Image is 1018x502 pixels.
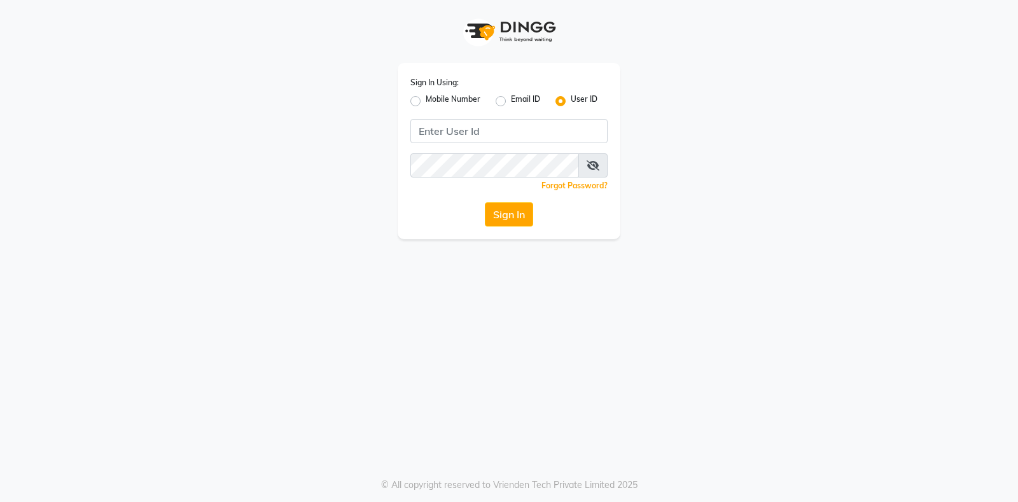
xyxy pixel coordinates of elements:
label: User ID [571,94,597,109]
a: Forgot Password? [541,181,608,190]
input: Username [410,119,608,143]
label: Email ID [511,94,540,109]
label: Mobile Number [426,94,480,109]
img: logo1.svg [458,13,560,50]
input: Username [410,153,579,178]
label: Sign In Using: [410,77,459,88]
button: Sign In [485,202,533,227]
